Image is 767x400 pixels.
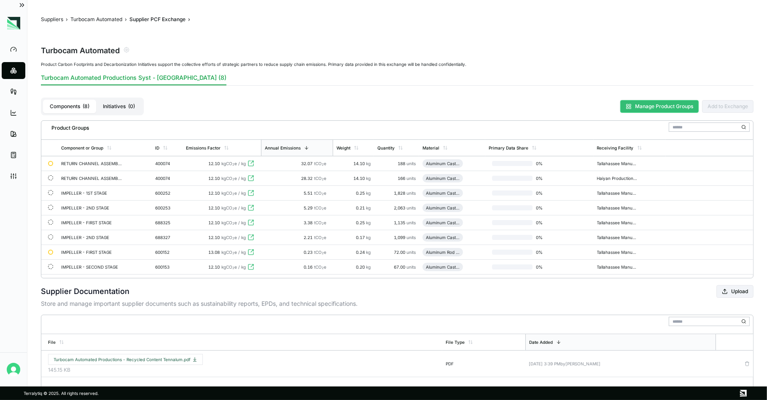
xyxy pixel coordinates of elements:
span: kg [366,220,371,225]
span: 72.00 [394,250,406,255]
span: 0.24 [356,250,366,255]
span: units [406,161,416,166]
sub: 2 [232,207,234,211]
div: Aluminum Rod (Machined) [426,250,460,255]
div: Aluminum Casting (Machined) [426,220,460,225]
span: 0.21 [356,205,366,210]
span: kg [366,161,371,166]
span: › [66,16,68,23]
div: IMPELLER - 1ST STAGE [61,190,122,196]
span: 1,099 [394,235,406,240]
div: Tallahassee Manufacturing [597,250,638,255]
span: kgCO e / kg [221,235,246,240]
span: 12.10 [208,176,220,181]
span: 0.23 [304,250,314,255]
td: PDF [442,351,525,377]
div: 600152 [155,250,179,255]
span: tCO e [314,176,326,181]
span: 13.08 [208,250,220,255]
sub: 2 [232,177,234,181]
div: IMPELLER - SECOND STAGE [61,264,122,269]
div: IMPELLER - FIRST STAGE [61,250,122,255]
span: kg [366,250,371,255]
span: 0 % [533,176,560,181]
sub: 2 [232,163,234,166]
div: 600153 [155,264,179,269]
div: Haiyan Production CNHX [597,176,638,181]
div: 688327 [155,235,179,240]
span: 145.15 KB [48,367,439,373]
span: 0.16 [304,264,314,269]
div: Product Carbon Footprints and Decarbonization Initiatives support the collective efforts of strat... [41,62,754,67]
span: tCO e [314,161,326,166]
button: Initiatives(0) [96,100,142,113]
div: Product Groups [45,121,89,131]
button: Turbocam Automated Productions - Recycled Content Tennalum.pdf [48,354,203,365]
span: 166 [398,176,406,181]
span: tCO e [314,220,326,225]
img: Nitin Shetty [7,363,20,376]
div: Primary Data Share [489,145,528,150]
div: Aluminum Casting (Machined) [426,161,460,166]
sub: 2 [322,192,324,196]
div: Tallahassee Manufacturing [597,220,638,225]
div: Tallahassee Manufacturing [597,190,638,196]
div: IMPELLER - FIRST STAGE [61,220,122,225]
div: IMPELLER - 2ND STAGE [61,205,122,210]
sub: 2 [322,251,324,255]
sub: 2 [322,207,324,211]
span: kgCO e / kg [221,190,246,196]
span: 0.20 [356,264,366,269]
span: 0 % [533,220,560,225]
sub: 2 [232,222,234,226]
sub: 2 [232,237,234,240]
span: 1,135 [394,220,406,225]
span: › [188,16,190,23]
div: IMPELLER - 2ND STAGE [61,235,122,240]
span: kgCO e / kg [221,205,246,210]
span: ( 8 ) [83,103,89,110]
span: kg [366,205,371,210]
div: Receiving Facility [597,145,634,150]
button: Supplier PCF Exchange [129,16,186,23]
span: 1,828 [394,190,406,196]
span: 67.00 [394,264,406,269]
span: units [406,220,416,225]
span: kg [366,235,371,240]
div: ID [155,145,159,150]
span: 28.32 [301,176,314,181]
span: tCO e [314,250,326,255]
img: Logo [7,17,20,30]
div: File Type [446,340,465,345]
span: 32.07 [301,161,314,166]
span: 12.10 [208,220,220,225]
button: Turbocam Automated [70,16,122,23]
span: units [406,250,416,255]
div: Tallahassee Manufacturing [597,235,638,240]
div: Emissions Factor [186,145,221,150]
span: units [406,264,416,269]
span: 0.17 [356,235,366,240]
h2: Supplier Documentation [41,286,129,297]
button: Turbocam Automated Productions Syst - [GEOGRAPHIC_DATA] (8) [41,73,226,85]
span: kgCO e / kg [221,220,246,225]
span: 3.38 [304,220,314,225]
span: 12.10 [208,190,220,196]
div: Aluminum Casting (Machined) [426,235,460,240]
sub: 2 [322,266,324,270]
span: Turbocam Automated Productions - Recycled Content Tennalum.pdf [54,357,197,362]
span: 0 % [533,190,560,196]
sub: 2 [322,222,324,226]
div: Quantity [377,145,395,150]
span: kgCO e / kg [221,250,246,255]
sub: 2 [322,163,324,166]
div: 688325 [155,220,179,225]
span: › [125,16,127,23]
div: Aluminum Casting (Machined) [426,205,460,210]
span: units [406,205,416,210]
div: Material [423,145,439,150]
span: 12.10 [208,264,220,269]
sub: 2 [232,251,234,255]
sub: 2 [232,266,234,270]
span: tCO e [314,205,326,210]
